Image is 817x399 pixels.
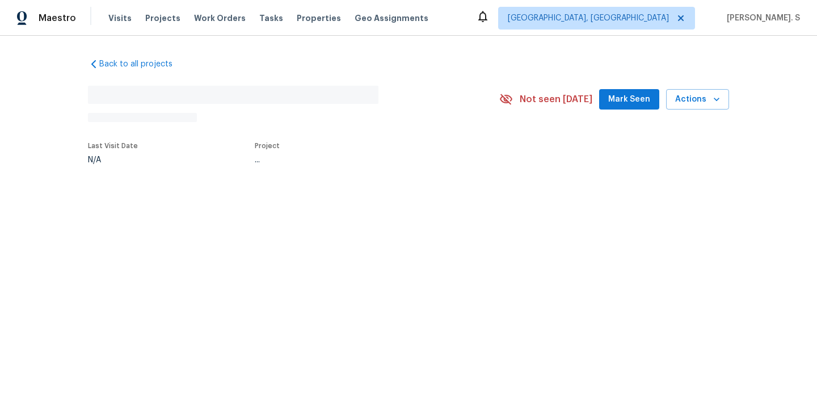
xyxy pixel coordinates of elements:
[675,93,720,107] span: Actions
[255,156,473,164] div: ...
[39,12,76,24] span: Maestro
[259,14,283,22] span: Tasks
[88,142,138,149] span: Last Visit Date
[520,94,592,105] span: Not seen [DATE]
[297,12,341,24] span: Properties
[88,58,197,70] a: Back to all projects
[722,12,800,24] span: [PERSON_NAME]. S
[88,156,138,164] div: N/A
[355,12,428,24] span: Geo Assignments
[508,12,669,24] span: [GEOGRAPHIC_DATA], [GEOGRAPHIC_DATA]
[608,93,650,107] span: Mark Seen
[145,12,180,24] span: Projects
[666,89,729,110] button: Actions
[255,142,280,149] span: Project
[194,12,246,24] span: Work Orders
[599,89,659,110] button: Mark Seen
[108,12,132,24] span: Visits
